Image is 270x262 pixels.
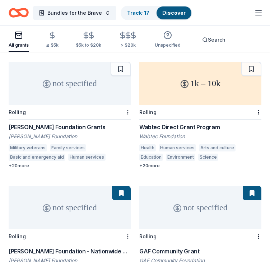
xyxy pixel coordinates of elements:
[33,6,116,20] button: Bundles for the Brave
[121,6,192,20] button: Track· 17Discover
[139,62,261,169] a: 1k – 10kRollingWabtec Direct Grant ProgramWabtec FoundationHealthHuman servicesArts and cultureEd...
[9,133,131,140] div: [PERSON_NAME] Foundation
[159,144,196,151] div: Human services
[139,163,261,169] div: + 20 more
[118,28,138,52] button: > $20k
[9,62,131,169] a: not specifiedRolling[PERSON_NAME] Foundation Grants[PERSON_NAME] FoundationMilitary veteransFamil...
[9,247,131,256] div: [PERSON_NAME] Foundation - Nationwide Grants
[9,109,26,115] div: Rolling
[9,4,29,21] a: Home
[9,123,131,131] div: [PERSON_NAME] Foundation Grants
[9,28,29,52] button: All grants
[9,42,29,48] div: All grants
[118,42,138,48] div: > $20k
[76,28,101,52] button: $5k to $20k
[139,144,156,151] div: Health
[166,154,195,161] div: Environment
[139,247,261,256] div: GAF Community Grant
[199,144,236,151] div: Arts and culture
[155,42,181,48] div: Unspecified
[139,62,261,105] div: 1k – 10k
[162,10,186,16] a: Discover
[198,33,231,47] button: Search
[9,154,65,161] div: Basic and emergency aid
[76,42,101,48] div: $5k to $20k
[46,28,59,52] button: ≤ $5k
[139,109,157,115] div: Rolling
[221,154,257,161] div: Social sciences
[68,154,106,161] div: Human services
[47,9,102,17] span: Bundles for the Brave
[127,10,149,16] a: Track· 17
[46,42,59,48] div: ≤ $5k
[139,233,157,239] div: Rolling
[139,123,261,131] div: Wabtec Direct Grant Program
[9,144,47,151] div: Military veterans
[198,154,218,161] div: Science
[139,154,163,161] div: Education
[139,133,261,140] div: Wabtec Foundation
[155,28,181,52] button: Unspecified
[9,163,131,169] div: + 20 more
[9,186,131,229] div: not specified
[9,62,131,105] div: not specified
[139,186,261,229] div: not specified
[208,36,225,44] span: Search
[9,233,26,239] div: Rolling
[50,144,86,151] div: Family services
